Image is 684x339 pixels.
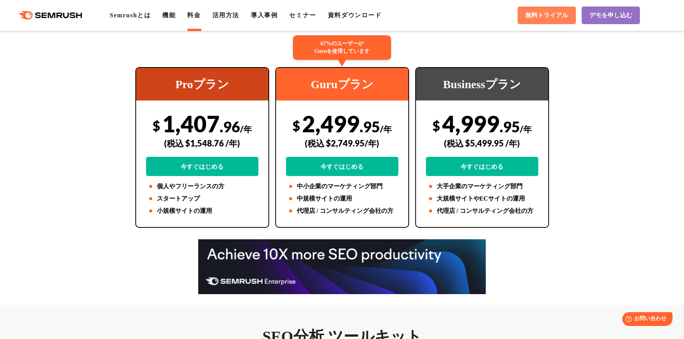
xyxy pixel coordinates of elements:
a: 今すぐはじめる [426,157,538,176]
div: Guruプラン [276,68,408,100]
div: Businessプラン [416,68,548,100]
div: 67%のユーザーが Guruを使用しています [293,35,391,60]
span: /年 [380,124,392,134]
li: 個人やフリーランスの方 [146,182,258,191]
div: 1,407 [146,110,258,176]
a: デモを申し込む [582,7,640,24]
span: $ [432,118,440,133]
li: 大手企業のマーケティング部門 [426,182,538,191]
a: セミナー [289,12,316,18]
iframe: Help widget launcher [616,309,676,331]
a: 導入事例 [251,12,278,18]
a: 料金 [187,12,201,18]
li: 代理店 / コンサルティング会社の方 [286,206,398,216]
li: 中規模サイトの運用 [286,194,398,203]
span: .95 [500,118,520,135]
span: $ [153,118,160,133]
span: /年 [240,124,252,134]
span: /年 [520,124,532,134]
li: 小規模サイトの運用 [146,206,258,216]
a: 機能 [162,12,176,18]
div: (税込 $1,548.76 /年) [146,130,258,157]
li: 代理店 / コンサルティング会社の方 [426,206,538,216]
a: 今すぐはじめる [286,157,398,176]
a: 資料ダウンロード [328,12,382,18]
div: 2,499 [286,110,398,176]
div: (税込 $2,749.95/年) [286,130,398,157]
li: 中小企業のマーケティング部門 [286,182,398,191]
a: 今すぐはじめる [146,157,258,176]
div: Proプラン [136,68,268,100]
span: デモを申し込む [589,12,632,20]
li: スタートアップ [146,194,258,203]
li: 大規模サイトやECサイトの運用 [426,194,538,203]
span: $ [293,118,300,133]
span: 無料トライアル [525,12,568,20]
a: Semrushとは [110,12,151,18]
div: (税込 $5,499.95 /年) [426,130,538,157]
div: 4,999 [426,110,538,176]
span: .95 [360,118,380,135]
a: 活用方法 [212,12,239,18]
a: 無料トライアル [518,7,576,24]
span: .96 [220,118,240,135]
